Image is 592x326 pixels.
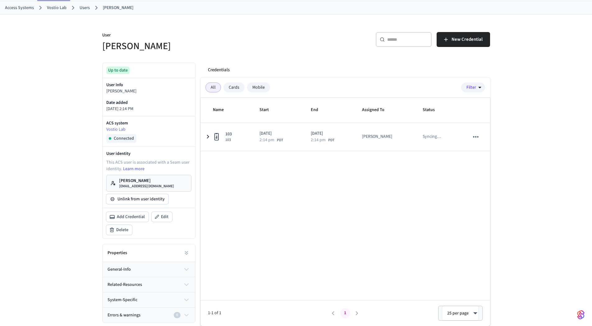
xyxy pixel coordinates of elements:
[362,133,392,140] div: [PERSON_NAME]
[123,166,145,172] a: Learn more
[106,88,191,95] p: [PERSON_NAME]
[108,250,127,256] h2: Properties
[106,175,191,192] a: [PERSON_NAME][EMAIL_ADDRESS][DOMAIN_NAME]
[106,159,191,172] p: This ACS user is associated with a Seam user identity.
[106,106,191,112] p: [DATE] 2:14 PM
[106,100,191,106] p: Date added
[103,292,195,307] button: system-specific
[108,297,137,303] span: system-specific
[311,138,326,142] span: 2:14 pm
[223,82,245,92] div: Cards
[200,98,490,151] table: sticky table
[106,225,132,235] button: Delete
[461,82,485,92] button: Filter
[108,282,142,288] span: related-resources
[259,130,296,137] p: [DATE]
[102,32,292,40] p: User
[106,212,149,222] button: Add Credential
[47,5,67,11] a: Vostio Lab
[102,40,292,53] h5: [PERSON_NAME]
[437,32,490,47] button: New Credential
[103,262,195,277] button: general-info
[117,214,145,220] span: Add Credential
[311,105,326,115] span: End
[174,312,181,318] div: 0
[277,137,283,143] span: PDT
[106,120,191,126] p: ACS system
[114,135,134,142] span: Connected
[328,137,334,143] span: PDT
[119,178,174,184] p: [PERSON_NAME]
[423,105,443,115] span: Status
[161,214,168,220] span: Edit
[108,312,140,319] span: Errors & warnings
[225,131,232,137] span: 103
[5,5,34,11] a: Access Systems
[225,137,232,142] span: 103
[119,184,174,189] p: [EMAIL_ADDRESS][DOMAIN_NAME]
[106,82,191,88] p: User Info
[577,310,585,320] img: SeamLogoGradient.69752ec5.svg
[116,227,128,233] span: Delete
[203,63,235,77] button: Credentials
[340,308,350,318] button: page 1
[247,82,270,92] div: Mobile
[452,35,483,44] span: New Credential
[103,5,133,11] a: [PERSON_NAME]
[208,310,328,316] span: 1-1 of 1
[442,306,479,321] div: 25 per page
[106,194,168,204] button: Unlink from user identity
[362,105,392,115] span: Assigned To
[311,130,347,137] p: [DATE]
[205,82,221,92] div: All
[106,67,130,74] div: Up to date
[259,138,274,142] span: 2:14 pm
[152,212,172,222] button: Edit
[103,308,195,323] button: Errors & warnings0
[106,126,191,133] a: Vostio Lab
[423,133,441,140] p: Syncing …
[259,105,277,115] span: Start
[328,308,363,318] nav: pagination navigation
[106,151,191,157] p: User identity
[80,5,90,11] a: Users
[108,266,131,273] span: general-info
[103,277,195,292] button: related-resources
[213,105,232,115] span: Name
